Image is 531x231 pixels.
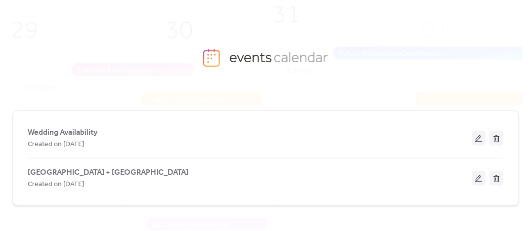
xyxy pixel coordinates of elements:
span: [GEOGRAPHIC_DATA] + [GEOGRAPHIC_DATA] [28,167,188,179]
span: Wedding Availability [28,127,97,139]
span: Created on [DATE] [28,179,84,191]
a: Wedding Availability [28,130,97,135]
span: Created on [DATE] [28,139,84,151]
a: [GEOGRAPHIC_DATA] + [GEOGRAPHIC_DATA] [28,170,188,175]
